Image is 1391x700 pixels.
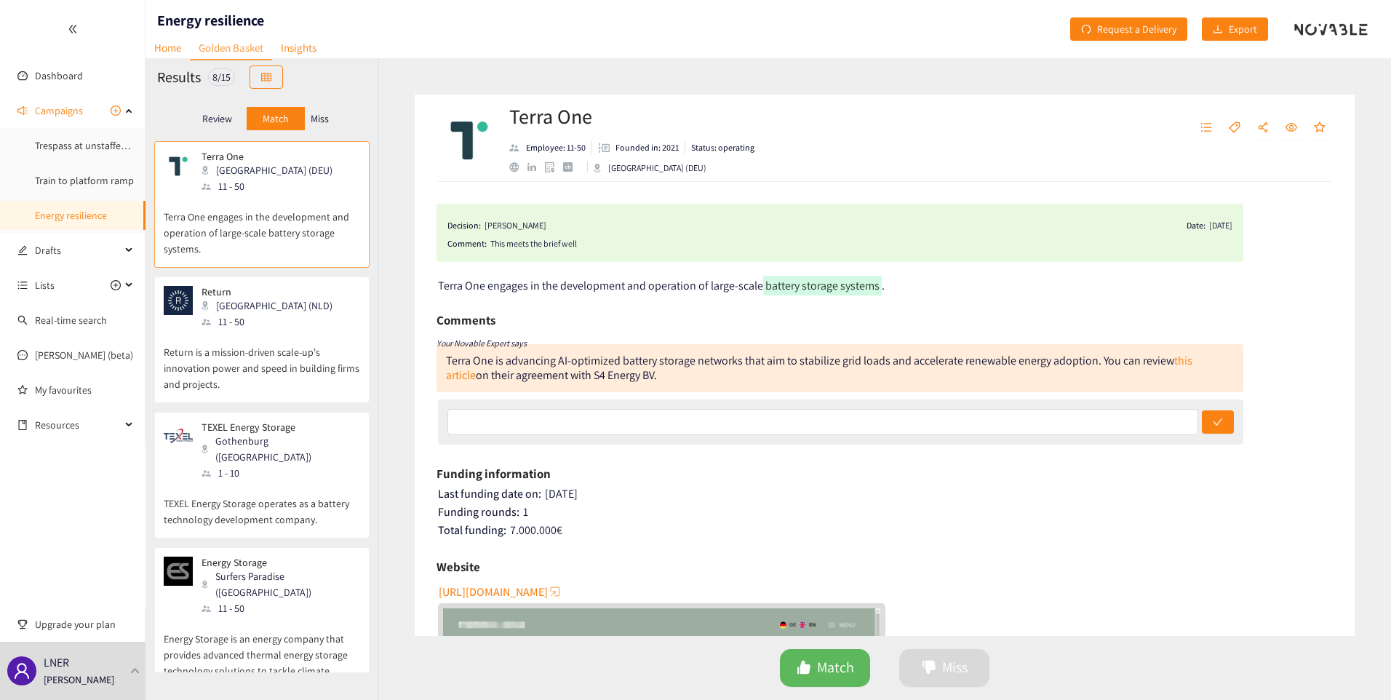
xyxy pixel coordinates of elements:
[261,72,271,84] span: table
[797,660,811,677] span: like
[1209,218,1232,233] div: [DATE]
[817,656,854,679] span: Match
[1193,116,1219,140] button: unordered-list
[146,36,190,59] a: Home
[202,433,359,465] div: Gothenburg ([GEOGRAPHIC_DATA])
[439,583,548,601] span: [URL][DOMAIN_NAME]
[1250,116,1276,140] button: share-alt
[509,141,592,154] li: Employees
[446,353,1192,383] a: this article
[1202,410,1234,434] button: check
[164,421,193,450] img: Snapshot of the company's website
[1187,218,1205,233] span: Date:
[438,487,1334,501] div: [DATE]
[17,420,28,430] span: book
[439,580,562,603] button: [URL][DOMAIN_NAME]
[1213,417,1223,429] span: check
[202,568,359,600] div: Surfers Paradise ([GEOGRAPHIC_DATA])
[202,151,332,162] p: Terra One
[438,505,1334,520] div: 1
[1229,21,1257,37] span: Export
[202,421,350,433] p: TEXEL Energy Storage
[35,610,134,639] span: Upgrade your plan
[440,109,498,167] img: Company Logo
[35,375,134,405] a: My favourites
[447,236,487,251] span: Comment:
[1221,116,1248,140] button: tag
[164,151,193,180] img: Snapshot of the company's website
[1200,122,1212,135] span: unordered-list
[594,162,706,175] div: [GEOGRAPHIC_DATA] (DEU)
[311,113,329,124] p: Miss
[691,141,754,154] p: Status: operating
[437,556,480,578] h6: Website
[35,410,121,440] span: Resources
[17,280,28,290] span: unordered-list
[592,141,685,154] li: Founded in year
[35,271,55,300] span: Lists
[526,141,586,154] p: Employee: 11-50
[780,649,870,687] button: likeMatch
[35,96,83,125] span: Campaigns
[202,298,341,314] div: [GEOGRAPHIC_DATA] (NLD)
[1070,17,1187,41] button: redoRequest a Delivery
[485,218,546,233] div: [PERSON_NAME]
[164,286,193,315] img: Snapshot of the company's website
[438,486,541,501] span: Last funding date on:
[190,36,272,60] a: Golden Basket
[1202,17,1268,41] button: downloadExport
[35,174,134,187] a: Train to platform ramp
[272,36,325,59] a: Insights
[1318,630,1391,700] iframe: Chat Widget
[1229,122,1240,135] span: tag
[17,619,28,629] span: trophy
[202,465,359,481] div: 1 - 10
[447,218,481,233] span: Decision:
[202,557,350,568] p: Energy Storage
[527,163,545,172] a: linkedin
[202,162,341,178] div: [GEOGRAPHIC_DATA] (DEU)
[35,209,107,222] a: Energy resilience
[202,178,341,194] div: 11 - 50
[164,481,360,528] p: TEXEL Energy Storage operates as a battery technology development company.
[164,616,360,679] p: Energy Storage is an energy company that provides advanced thermal energy storage technology solu...
[685,141,754,154] li: Status
[509,162,527,172] a: website
[763,276,882,295] mark: battery storage systems
[17,106,28,116] span: sound
[157,67,201,87] h2: Results
[1213,24,1223,36] span: download
[263,113,289,124] p: Match
[438,278,763,293] span: Terra One engages in the development and operation of large-scale
[68,24,78,34] span: double-left
[35,349,133,362] a: [PERSON_NAME] (beta)
[164,557,193,586] img: Snapshot of the company's website
[942,656,968,679] span: Miss
[1307,116,1333,140] button: star
[545,162,563,172] a: google maps
[615,141,679,154] p: Founded in: 2021
[563,162,581,172] a: crunchbase
[17,245,28,255] span: edit
[899,649,989,687] button: dislikeMiss
[437,309,495,331] h6: Comments
[438,522,506,538] span: Total funding:
[437,338,527,349] i: Your Novable Expert says
[35,139,164,152] a: Trespass at unstaffed stations
[509,102,754,131] h2: Terra One
[164,330,360,392] p: Return is a mission-driven scale-up's innovation power and speed in building firms and projects.
[202,113,232,124] p: Review
[202,600,359,616] div: 11 - 50
[111,106,121,116] span: plus-circle
[1286,122,1297,135] span: eye
[35,236,121,265] span: Drafts
[882,278,885,293] span: .
[1278,116,1304,140] button: eye
[490,236,1232,251] div: This meets the brief well
[437,463,551,485] h6: Funding information
[111,280,121,290] span: plus-circle
[438,504,519,520] span: Funding rounds:
[35,69,83,82] a: Dashboard
[922,660,936,677] span: dislike
[202,314,341,330] div: 11 - 50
